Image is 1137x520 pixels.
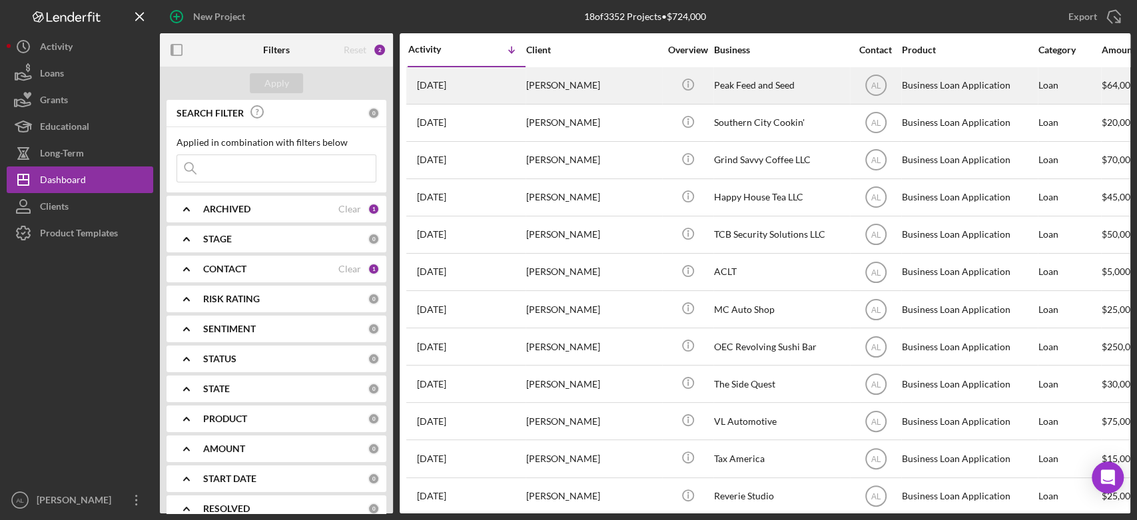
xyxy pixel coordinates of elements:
[40,33,73,63] div: Activity
[714,45,847,55] div: Business
[902,329,1035,364] div: Business Loan Application
[526,105,659,140] div: [PERSON_NAME]
[203,443,245,454] b: AMOUNT
[33,487,120,517] div: [PERSON_NAME]
[160,3,258,30] button: New Project
[714,403,847,439] div: VL Automotive
[526,441,659,476] div: [PERSON_NAME]
[714,441,847,476] div: Tax America
[1038,68,1100,103] div: Loan
[368,263,380,275] div: 1
[417,154,446,165] time: 2025-08-14 14:33
[344,45,366,55] div: Reset
[417,266,446,277] time: 2025-07-23 21:45
[584,11,706,22] div: 18 of 3352 Projects • $724,000
[1038,403,1100,439] div: Loan
[203,204,250,214] b: ARCHIVED
[417,416,446,427] time: 2025-06-26 04:21
[40,166,86,196] div: Dashboard
[7,193,153,220] a: Clients
[714,479,847,514] div: Reverie Studio
[1055,3,1130,30] button: Export
[714,68,847,103] div: Peak Feed and Seed
[1038,254,1100,290] div: Loan
[203,234,232,244] b: STAGE
[368,233,380,245] div: 0
[871,342,881,352] text: AL
[871,119,881,128] text: AL
[1038,180,1100,215] div: Loan
[417,379,446,390] time: 2025-07-02 17:21
[203,324,256,334] b: SENTIMENT
[40,60,64,90] div: Loans
[203,264,246,274] b: CONTACT
[203,413,247,424] b: PRODUCT
[7,113,153,140] button: Educational
[177,108,244,119] b: SEARCH FILTER
[417,117,446,128] time: 2025-08-19 23:00
[1038,142,1100,178] div: Loan
[263,45,290,55] b: Filters
[714,292,847,327] div: MC Auto Shop
[1038,292,1100,327] div: Loan
[40,113,89,143] div: Educational
[1038,217,1100,252] div: Loan
[40,193,69,223] div: Clients
[871,193,881,202] text: AL
[7,87,153,113] button: Grants
[714,180,847,215] div: Happy House Tea LLC
[368,293,380,305] div: 0
[417,453,446,464] time: 2025-06-24 00:45
[417,80,446,91] time: 2025-08-21 16:07
[338,264,361,274] div: Clear
[902,45,1035,55] div: Product
[714,329,847,364] div: OEC Revolving Sushi Bar
[7,60,153,87] button: Loans
[7,220,153,246] button: Product Templates
[871,230,881,240] text: AL
[16,497,24,504] text: AL
[203,384,230,394] b: STATE
[193,3,245,30] div: New Project
[902,217,1035,252] div: Business Loan Application
[714,254,847,290] div: ACLT
[526,142,659,178] div: [PERSON_NAME]
[902,68,1035,103] div: Business Loan Application
[871,492,881,501] text: AL
[902,479,1035,514] div: Business Loan Application
[526,68,659,103] div: [PERSON_NAME]
[368,443,380,455] div: 0
[7,33,153,60] button: Activity
[526,254,659,290] div: [PERSON_NAME]
[871,455,881,464] text: AL
[526,292,659,327] div: [PERSON_NAME]
[714,105,847,140] div: Southern City Cookin'
[902,292,1035,327] div: Business Loan Application
[1038,366,1100,401] div: Loan
[250,73,303,93] button: Apply
[902,441,1035,476] div: Business Loan Application
[714,217,847,252] div: TCB Security Solutions LLC
[1038,329,1100,364] div: Loan
[902,403,1035,439] div: Business Loan Application
[902,142,1035,178] div: Business Loan Application
[7,166,153,193] a: Dashboard
[902,254,1035,290] div: Business Loan Application
[203,503,250,514] b: RESOLVED
[1038,45,1100,55] div: Category
[417,229,446,240] time: 2025-08-03 20:24
[203,294,260,304] b: RISK RATING
[338,204,361,214] div: Clear
[871,417,881,426] text: AL
[871,268,881,277] text: AL
[408,44,467,55] div: Activity
[7,487,153,513] button: AL[PERSON_NAME]
[526,217,659,252] div: [PERSON_NAME]
[368,203,380,215] div: 1
[871,305,881,314] text: AL
[526,479,659,514] div: [PERSON_NAME]
[368,323,380,335] div: 0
